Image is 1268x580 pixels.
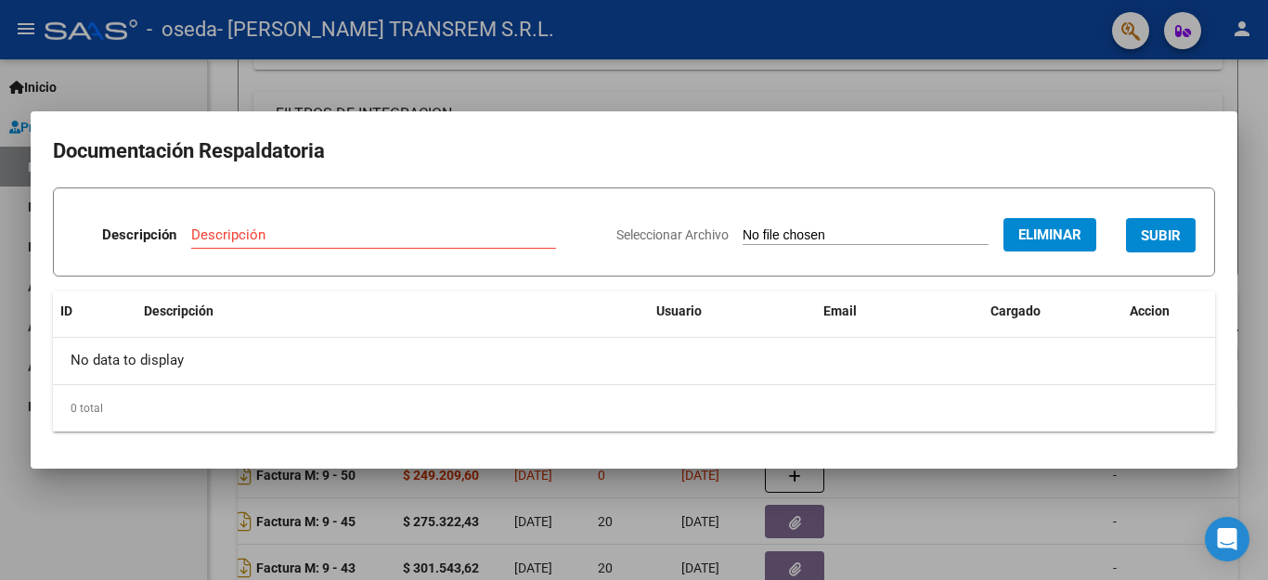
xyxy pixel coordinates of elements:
[53,291,136,331] datatable-header-cell: ID
[53,134,1215,169] h2: Documentación Respaldatoria
[823,303,857,318] span: Email
[1003,218,1096,251] button: Eliminar
[1205,517,1249,561] div: Open Intercom Messenger
[53,385,1215,432] div: 0 total
[816,291,983,331] datatable-header-cell: Email
[1122,291,1215,331] datatable-header-cell: Accion
[1141,227,1181,244] span: SUBIR
[1018,226,1081,243] span: Eliminar
[60,303,72,318] span: ID
[1126,218,1196,252] button: SUBIR
[136,291,649,331] datatable-header-cell: Descripción
[53,338,1215,384] div: No data to display
[144,303,213,318] span: Descripción
[990,303,1041,318] span: Cargado
[649,291,816,331] datatable-header-cell: Usuario
[1130,303,1170,318] span: Accion
[616,227,729,242] span: Seleccionar Archivo
[102,225,176,246] p: Descripción
[983,291,1122,331] datatable-header-cell: Cargado
[656,303,702,318] span: Usuario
